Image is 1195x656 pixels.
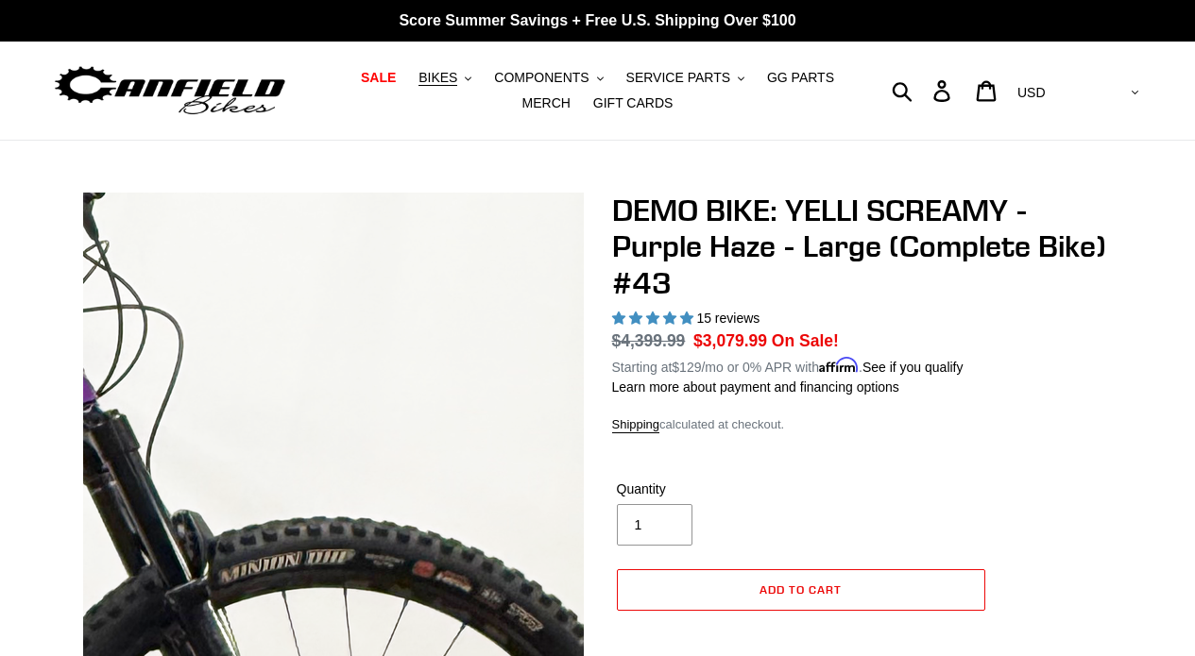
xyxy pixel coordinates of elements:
[513,91,580,116] a: MERCH
[584,91,683,116] a: GIFT CARDS
[612,353,964,378] p: Starting at /mo or 0% APR with .
[612,417,660,433] a: Shipping
[760,582,842,597] span: Add to cart
[617,479,796,499] label: Quantity
[612,311,697,326] span: 5.00 stars
[696,311,760,326] span: 15 reviews
[626,70,730,86] span: SERVICE PARTS
[772,328,839,353] span: On Sale!
[593,95,674,111] span: GIFT CARDS
[612,379,899,395] a: Learn more about payment and financing options
[819,357,859,373] span: Affirm
[494,70,589,86] span: COMPONENTS
[351,65,405,91] a: SALE
[767,70,834,86] span: GG PARTS
[693,331,767,350] span: $3,079.99
[418,70,457,86] span: BIKES
[612,415,1113,434] div: calculated at checkout.
[361,70,396,86] span: SALE
[617,65,754,91] button: SERVICE PARTS
[612,193,1113,301] h1: DEMO BIKE: YELLI SCREAMY - Purple Haze - Large (Complete Bike) #43
[672,360,701,375] span: $129
[617,569,985,611] button: Add to cart
[612,331,686,350] s: $4,399.99
[485,65,612,91] button: COMPONENTS
[52,61,288,121] img: Canfield Bikes
[862,360,964,375] a: See if you qualify - Learn more about Affirm Financing (opens in modal)
[758,65,844,91] a: GG PARTS
[409,65,481,91] button: BIKES
[522,95,571,111] span: MERCH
